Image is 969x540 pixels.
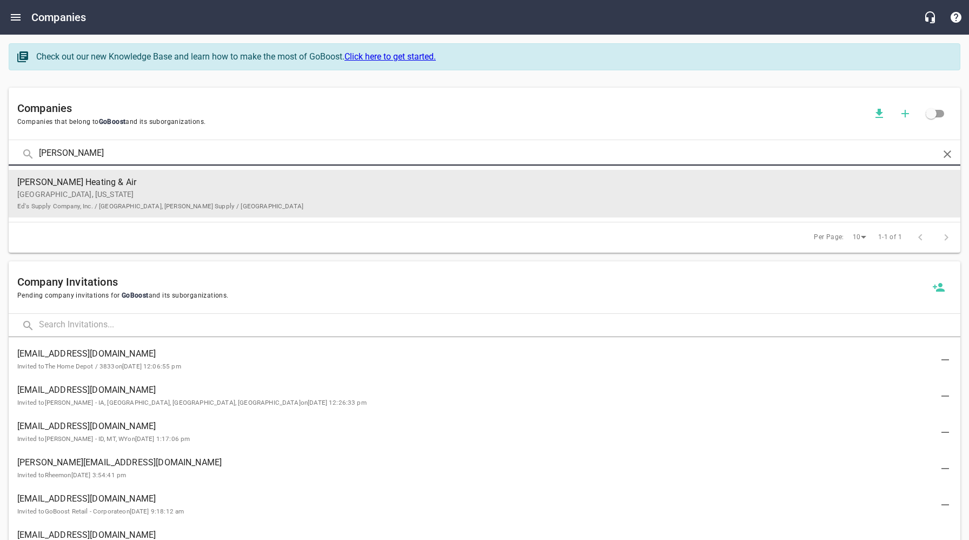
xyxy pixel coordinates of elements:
button: Live Chat [917,4,943,30]
button: Delete Invitation [932,383,958,409]
button: Add a new company [892,101,918,127]
input: Search Companies... [39,142,930,166]
span: [EMAIL_ADDRESS][DOMAIN_NAME] [17,420,934,433]
span: Per Page: [814,232,844,243]
small: Invited to [PERSON_NAME] - ID, MT, WY on [DATE] 1:17:06 pm [17,435,190,443]
button: Open drawer [3,4,29,30]
div: Check out our new Knowledge Base and learn how to make the most of GoBoost. [36,50,949,63]
small: Invited to The Home Depot / 3833 on [DATE] 12:06:55 pm [17,363,181,370]
span: [PERSON_NAME][EMAIL_ADDRESS][DOMAIN_NAME] [17,456,934,469]
h6: Companies [31,9,86,26]
button: Delete Invitation [932,492,958,518]
h6: Companies [17,100,866,117]
button: Support Portal [943,4,969,30]
small: Invited to [PERSON_NAME] - IA, [GEOGRAPHIC_DATA], [GEOGRAPHIC_DATA], [GEOGRAPHIC_DATA] on [DATE] ... [17,399,367,406]
span: Click to view all companies [918,101,944,127]
a: [PERSON_NAME] Heating & Air[GEOGRAPHIC_DATA], [US_STATE]Ed's Supply Company, Inc. / [GEOGRAPHIC_D... [9,170,960,218]
span: [EMAIL_ADDRESS][DOMAIN_NAME] [17,384,934,397]
button: Invite a new company [926,274,952,300]
span: [PERSON_NAME] Heating & Air [17,176,934,189]
button: Delete Invitation [932,456,958,482]
span: [EMAIL_ADDRESS][DOMAIN_NAME] [17,492,934,505]
span: Companies that belong to and its suborganizations. [17,117,866,128]
div: 10 [848,230,870,245]
button: Delete Invitation [932,419,958,445]
button: Delete Invitation [932,347,958,373]
small: Invited to Rheem on [DATE] 3:54:41 pm [17,471,126,479]
span: Pending company invitations for and its suborganizations. [17,291,926,301]
input: Search Invitations... [39,314,960,337]
span: [EMAIL_ADDRESS][DOMAIN_NAME] [17,347,934,360]
span: GoBoost [99,118,126,126]
span: 1-1 of 1 [878,232,902,243]
a: Click here to get started. [344,51,436,62]
span: GoBoost [120,292,148,299]
p: [GEOGRAPHIC_DATA], [US_STATE] [17,189,934,212]
h6: Company Invitations [17,273,926,291]
button: Download companies [866,101,892,127]
small: Ed's Supply Company, Inc. / [GEOGRAPHIC_DATA], [PERSON_NAME] Supply / [GEOGRAPHIC_DATA] [17,202,303,210]
small: Invited to GoBoost Retail - Corporate on [DATE] 9:18:12 am [17,508,184,515]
